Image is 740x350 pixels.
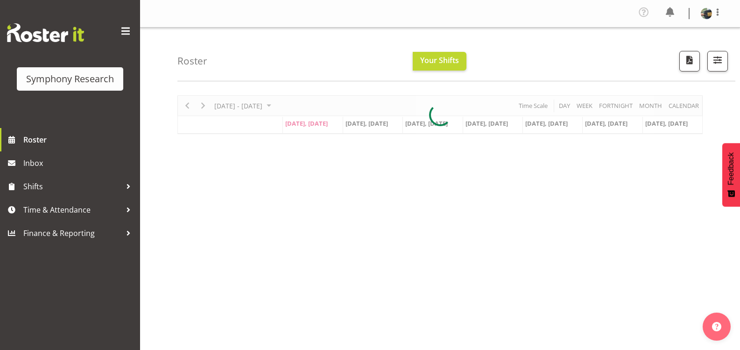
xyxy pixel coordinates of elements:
div: Symphony Research [26,72,114,86]
span: Time & Attendance [23,203,121,217]
span: Roster [23,133,135,147]
button: Download a PDF of the roster according to the set date range. [679,51,700,71]
img: Rosterit website logo [7,23,84,42]
button: Feedback - Show survey [722,143,740,207]
img: daniel-blaire539fa113fbfe09b833b57134f3ab6bf.png [701,8,712,19]
span: Shifts [23,179,121,193]
span: Finance & Reporting [23,226,121,240]
h4: Roster [177,56,207,66]
span: Your Shifts [420,55,459,65]
span: Inbox [23,156,135,170]
button: Your Shifts [413,52,466,71]
span: Feedback [727,152,735,185]
button: Filter Shifts [707,51,728,71]
img: help-xxl-2.png [712,322,721,331]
